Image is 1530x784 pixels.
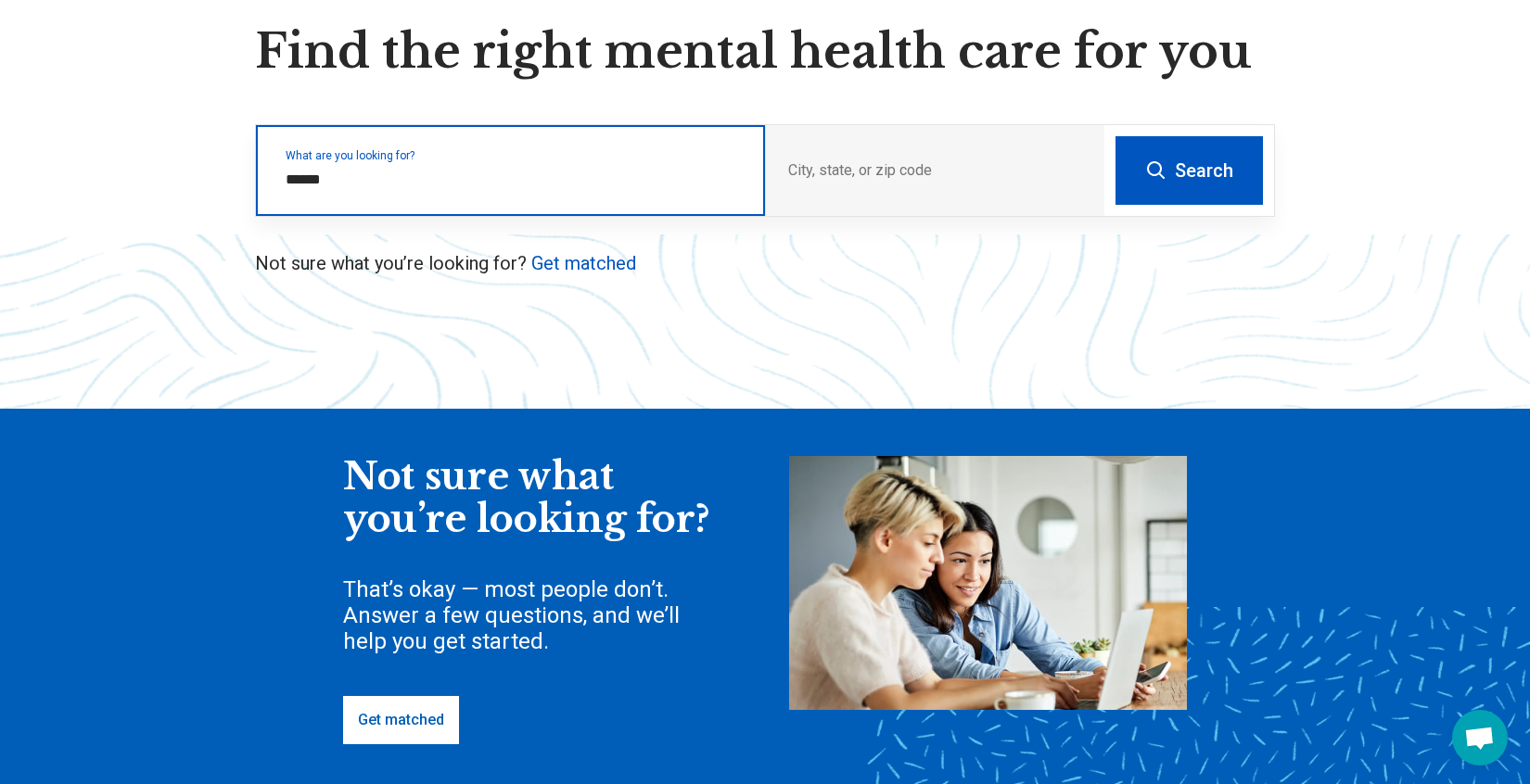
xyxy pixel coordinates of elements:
div: Open chat [1452,710,1508,765]
div: That’s okay — most people don’t. Answer a few questions, and we’ll help you get started. [343,576,714,654]
button: Search [1116,136,1263,205]
div: Not sure what you’re looking for? [343,456,714,540]
label: What are you looking for? [286,150,743,161]
a: Get matched [531,252,636,274]
h1: Find the right mental health care for you [255,24,1275,80]
p: Not sure what you’re looking for? [255,250,1275,276]
a: Get matched [343,696,459,744]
